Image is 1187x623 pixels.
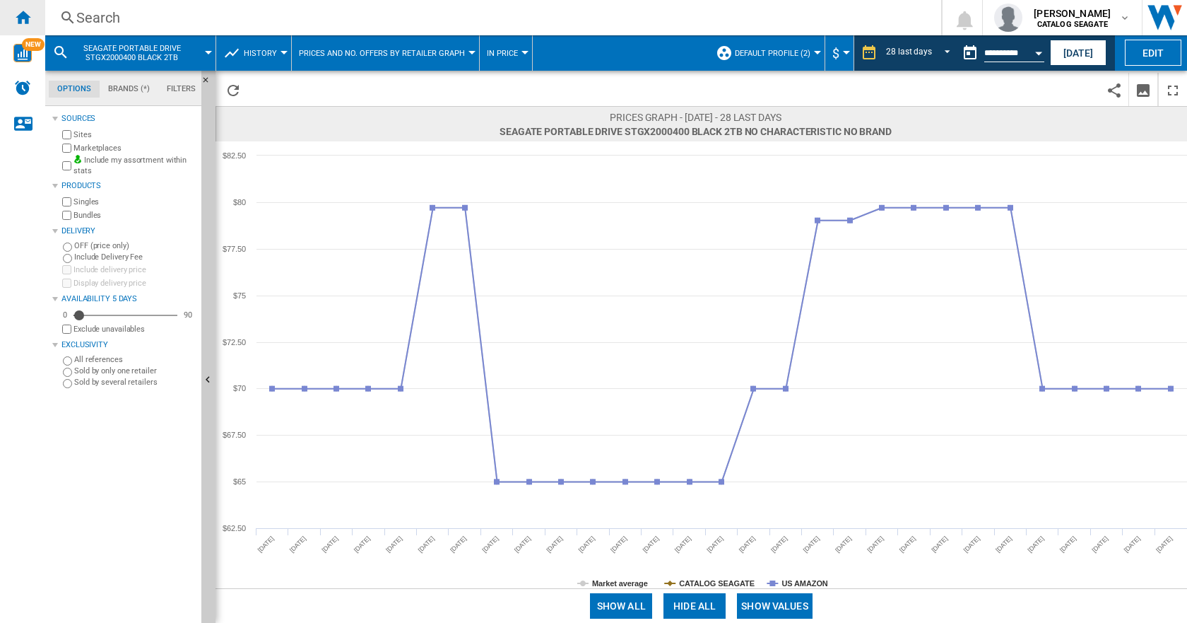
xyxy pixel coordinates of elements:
[735,35,817,71] button: Default profile (2)
[679,579,755,588] tspan: CATALOG SEAGATE
[73,278,196,289] label: Display delivery price
[63,254,72,263] input: Include Delivery Fee
[487,49,518,58] span: In price
[233,198,246,206] tspan: $80
[299,35,472,71] button: Prices and No. offers by retailer graph
[62,325,71,334] input: Display delivery price
[52,35,208,71] div: SEAGATE PORTABLE DRIVE STGX2000400 BLACK 2TB
[353,535,372,554] tspan: [DATE]
[74,366,196,376] label: Sold by only one retailer
[14,79,31,96] img: alerts-logo.svg
[73,155,196,177] label: Include my assortment within stats
[1026,38,1051,64] button: Open calendar
[73,197,196,207] label: Singles
[62,144,71,153] input: Marketplaces
[1058,535,1077,554] tspan: [DATE]
[866,535,885,554] tspan: [DATE]
[223,245,246,253] tspan: $77.50
[706,535,725,554] tspan: [DATE]
[74,240,196,251] label: OFF (price only)
[223,151,246,160] tspan: $82.50
[545,535,565,554] tspan: [DATE]
[61,180,196,192] div: Products
[63,379,72,388] input: Sold by several retailers
[73,143,196,153] label: Marketplaces
[223,35,284,71] div: History
[487,35,525,71] button: In price
[769,535,789,554] tspan: [DATE]
[825,35,854,71] md-menu: Currency
[737,593,813,619] button: Show values
[63,368,72,377] input: Sold by only one retailer
[609,535,628,554] tspan: [DATE]
[244,35,284,71] button: History
[1091,535,1110,554] tspan: [DATE]
[256,535,276,554] tspan: [DATE]
[500,110,892,124] span: Prices graph - [DATE] - 28 last days
[233,384,246,392] tspan: $70
[735,49,810,58] span: Default profile (2)
[158,81,204,98] md-tab-item: Filters
[244,49,277,58] span: History
[802,535,821,554] tspan: [DATE]
[417,535,436,554] tspan: [DATE]
[233,477,246,486] tspan: $65
[994,535,1013,554] tspan: [DATE]
[76,8,904,28] div: Search
[1154,535,1174,554] tspan: [DATE]
[513,535,532,554] tspan: [DATE]
[73,155,82,163] img: mysite-bg-18x18.png
[223,431,246,439] tspan: $67.50
[201,71,218,96] button: Hide
[75,35,203,71] button: SEAGATE PORTABLE DRIVE STGX2000400 BLACK 2TB
[781,579,827,588] tspan: US AMAZON
[1027,535,1046,554] tspan: [DATE]
[73,264,196,275] label: Include delivery price
[738,535,757,554] tspan: [DATE]
[22,38,45,51] span: NEW
[384,535,403,554] tspan: [DATE]
[73,324,196,334] label: Exclude unavailables
[663,593,726,619] button: Hide all
[223,338,246,347] tspan: $72.50
[832,35,846,71] div: $
[62,130,71,139] input: Sites
[61,113,196,124] div: Sources
[13,44,32,62] img: wise-card.svg
[74,377,196,388] label: Sold by several retailers
[49,81,100,98] md-tab-item: Options
[642,535,661,554] tspan: [DATE]
[590,593,652,619] button: Show all
[716,35,817,71] div: Default profile (2)
[592,579,648,588] tspan: Market average
[500,124,892,139] span: SEAGATE PORTABLE DRIVE STGX2000400 BLACK 2TB No characteristic No brand
[481,535,500,554] tspan: [DATE]
[74,354,196,365] label: All references
[73,308,177,322] md-slider: Availability
[673,535,692,554] tspan: [DATE]
[1159,73,1187,106] button: Maximize
[834,535,853,554] tspan: [DATE]
[233,291,246,300] tspan: $75
[1100,73,1128,106] button: Share this bookmark with others
[832,46,839,61] span: $
[75,44,189,62] span: SEAGATE PORTABLE DRIVE STGX2000400 BLACK 2TB
[62,265,71,274] input: Include delivery price
[1037,20,1108,29] b: CATALOG SEAGATE
[321,535,340,554] tspan: [DATE]
[62,157,71,175] input: Include my assortment within stats
[1129,73,1157,106] button: Download as image
[61,226,196,237] div: Delivery
[930,535,949,554] tspan: [DATE]
[898,535,917,554] tspan: [DATE]
[956,39,984,67] button: md-calendar
[962,535,981,554] tspan: [DATE]
[1125,40,1181,66] button: Edit
[61,293,196,305] div: Availability 5 Days
[223,524,246,532] tspan: $62.50
[1034,6,1111,21] span: [PERSON_NAME]
[63,243,72,252] input: OFF (price only)
[288,535,307,554] tspan: [DATE]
